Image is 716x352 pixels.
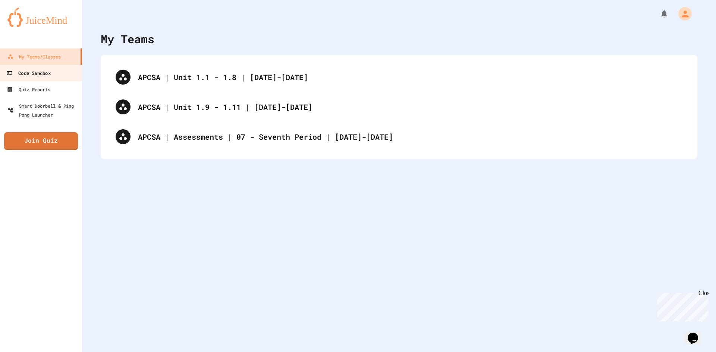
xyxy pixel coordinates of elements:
[646,7,671,20] div: My Notifications
[138,72,682,83] div: APCSA | Unit 1.1 - 1.8 | [DATE]-[DATE]
[3,3,51,47] div: Chat with us now!Close
[108,92,690,122] div: APCSA | Unit 1.9 - 1.11 | [DATE]-[DATE]
[6,69,50,78] div: Code Sandbox
[671,5,694,22] div: My Account
[685,322,709,345] iframe: chat widget
[4,132,78,150] a: Join Quiz
[654,290,709,321] iframe: chat widget
[101,31,154,47] div: My Teams
[7,101,79,119] div: Smart Doorbell & Ping Pong Launcher
[7,85,50,94] div: Quiz Reports
[7,7,75,27] img: logo-orange.svg
[138,101,682,112] div: APCSA | Unit 1.9 - 1.11 | [DATE]-[DATE]
[138,131,682,142] div: APCSA | Assessments | 07 - Seventh Period | [DATE]-[DATE]
[108,122,690,152] div: APCSA | Assessments | 07 - Seventh Period | [DATE]-[DATE]
[108,62,690,92] div: APCSA | Unit 1.1 - 1.8 | [DATE]-[DATE]
[7,52,61,61] div: My Teams/Classes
